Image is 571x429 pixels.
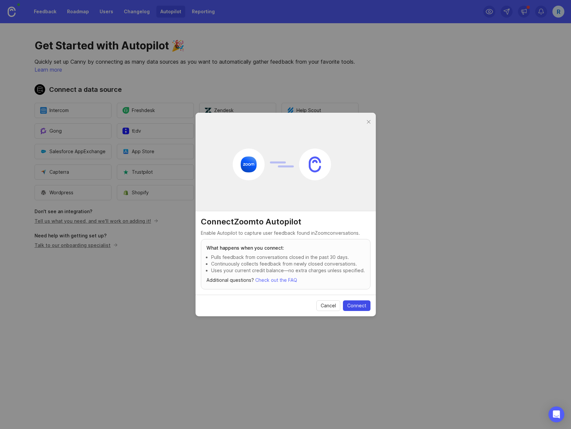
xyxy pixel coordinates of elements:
h2: Connect Zoom to Autopilot [201,216,370,227]
p: Enable Autopilot to capture user feedback found in Zoom conversations. [201,230,370,236]
a: Check out the FAQ [255,277,297,283]
button: Connect [343,300,370,311]
button: Cancel [316,300,340,311]
p: Pulls feedback from conversations closed in the past 30 days. [211,254,365,261]
p: Uses your current credit balance—no extra charges unless specified. [211,267,365,274]
div: Open Intercom Messenger [548,406,564,422]
span: Connect [347,302,366,309]
p: Additional questions? [206,276,365,284]
p: Continuously collects feedback from newly closed conversations. [211,261,365,267]
h3: What happens when you connect: [206,245,365,251]
span: Cancel [321,302,336,309]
